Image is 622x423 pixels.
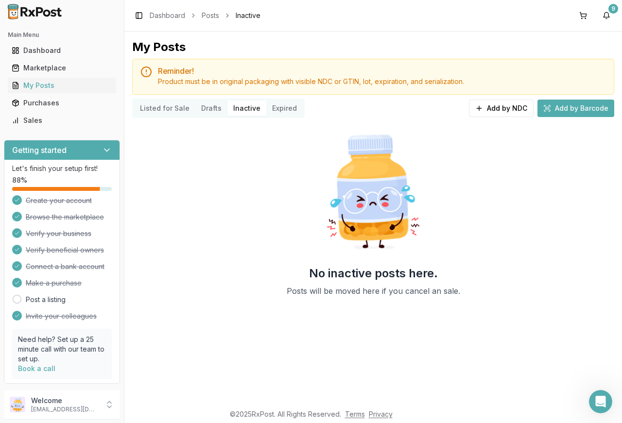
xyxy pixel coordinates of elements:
div: My Posts [12,81,112,90]
span: Connect a bank account [26,262,104,271]
h5: Reminder! [158,67,606,75]
p: Posts will be moved here if you cancel an sale. [287,285,460,297]
img: User avatar [10,397,25,412]
a: Post a listing [26,295,66,305]
span: Create your account [26,196,92,205]
a: Purchases [8,94,116,112]
button: Dashboard [4,43,120,58]
div: Sales [12,116,112,125]
button: Support [4,384,120,401]
button: Add by Barcode [537,100,614,117]
div: Product must be in original packaging with visible NDC or GTIN, lot, expiration, and serialization. [158,77,606,86]
nav: breadcrumb [150,11,260,20]
h3: Getting started [12,144,67,156]
button: Sales [4,113,120,128]
a: Posts [202,11,219,20]
a: Terms [345,410,365,418]
span: Verify beneficial owners [26,245,104,255]
a: Marketplace [8,59,116,77]
div: Dashboard [12,46,112,55]
span: Verify your business [26,229,91,238]
button: Marketplace [4,60,120,76]
span: 88 % [12,175,27,185]
img: Sad Pill Bottle [311,130,435,254]
p: Let's finish your setup first! [12,164,112,173]
span: Invite your colleagues [26,311,97,321]
a: Privacy [369,410,393,418]
p: Welcome [31,396,99,406]
span: Browse the marketplace [26,212,104,222]
button: Listed for Sale [134,101,195,116]
button: My Posts [4,78,120,93]
a: My Posts [8,77,116,94]
a: Dashboard [150,11,185,20]
button: Add by NDC [469,100,534,117]
a: Dashboard [8,42,116,59]
div: 9 [608,4,618,14]
button: 9 [599,8,614,23]
img: RxPost Logo [4,4,66,19]
h2: Main Menu [8,31,116,39]
button: Purchases [4,95,120,111]
span: Make a purchase [26,278,82,288]
div: Purchases [12,98,112,108]
span: Inactive [236,11,260,20]
button: Expired [266,101,303,116]
div: Marketplace [12,63,112,73]
p: Need help? Set up a 25 minute call with our team to set up. [18,335,106,364]
p: [EMAIL_ADDRESS][DOMAIN_NAME] [31,406,99,413]
iframe: Intercom live chat [589,390,612,413]
h2: No inactive posts here. [309,266,438,281]
a: Book a call [18,364,55,372]
div: My Posts [132,39,186,55]
button: Drafts [195,101,227,116]
button: Inactive [227,101,266,116]
a: Sales [8,112,116,129]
